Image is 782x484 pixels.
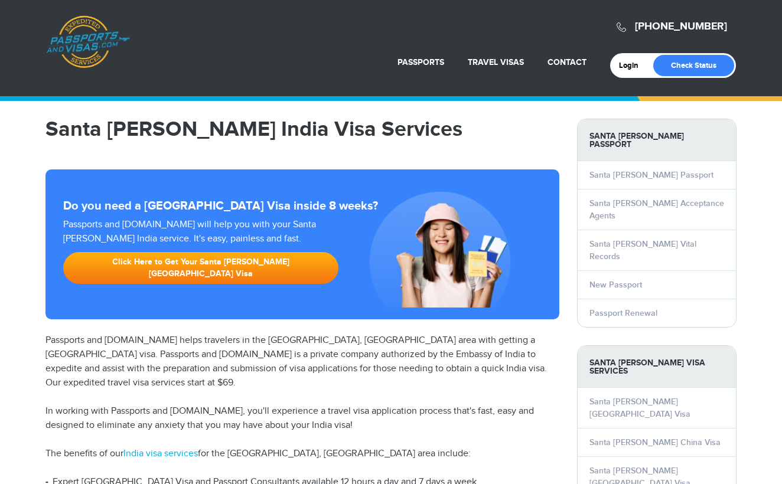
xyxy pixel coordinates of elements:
[619,61,647,70] a: Login
[589,437,721,447] a: Santa [PERSON_NAME] China Visa
[635,20,727,33] a: [PHONE_NUMBER]
[578,119,736,161] strong: Santa [PERSON_NAME] Passport
[63,199,542,213] strong: Do you need a [GEOGRAPHIC_DATA] Visa inside 8 weeks?
[123,448,198,459] a: India visa services
[589,308,657,318] a: Passport Renewal
[58,218,343,290] div: Passports and [DOMAIN_NAME] will help you with your Santa [PERSON_NAME] India service. It's easy,...
[653,55,734,76] a: Check Status
[46,15,130,68] a: Passports & [DOMAIN_NAME]
[589,170,713,180] a: Santa [PERSON_NAME] Passport
[45,447,559,461] p: The benefits of our for the [GEOGRAPHIC_DATA], [GEOGRAPHIC_DATA] area include:
[589,397,690,419] a: Santa [PERSON_NAME] [GEOGRAPHIC_DATA] Visa
[548,57,586,67] a: Contact
[45,119,559,140] h1: Santa [PERSON_NAME] India Visa Services
[468,57,524,67] a: Travel Visas
[589,280,642,290] a: New Passport
[578,346,736,388] strong: Santa [PERSON_NAME] Visa Services
[397,57,444,67] a: Passports
[45,333,559,390] p: Passports and [DOMAIN_NAME] helps travelers in the [GEOGRAPHIC_DATA], [GEOGRAPHIC_DATA] area with...
[589,198,724,221] a: Santa [PERSON_NAME] Acceptance Agents
[589,239,696,261] a: Santa [PERSON_NAME] Vital Records
[45,404,559,433] p: In working with Passports and [DOMAIN_NAME], you'll experience a travel visa application process ...
[63,252,338,284] a: Click Here to Get Your Santa [PERSON_NAME] [GEOGRAPHIC_DATA] Visa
